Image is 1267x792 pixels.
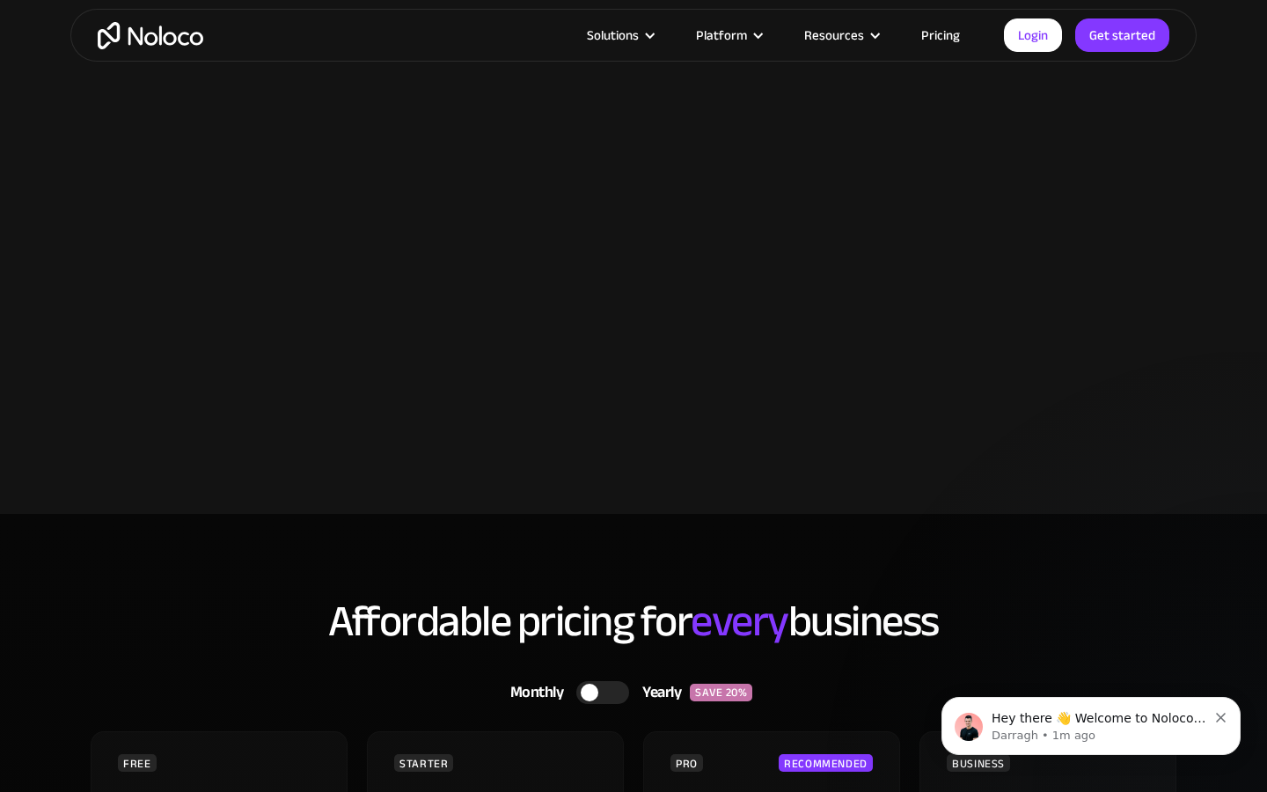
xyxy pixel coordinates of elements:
[696,24,747,47] div: Platform
[670,754,703,772] div: PRO
[1004,18,1062,52] a: Login
[674,24,782,47] div: Platform
[915,660,1267,783] iframe: Intercom notifications message
[899,24,982,47] a: Pricing
[587,24,639,47] div: Solutions
[88,598,1179,645] h2: Affordable pricing for business
[394,754,453,772] div: STARTER
[565,24,674,47] div: Solutions
[629,679,690,706] div: Yearly
[98,22,203,49] a: home
[1075,18,1169,52] a: Get started
[118,754,157,772] div: FREE
[690,684,752,701] div: SAVE 20%
[779,754,873,772] div: RECOMMENDED
[488,679,577,706] div: Monthly
[804,24,864,47] div: Resources
[782,24,899,47] div: Resources
[691,580,788,663] span: every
